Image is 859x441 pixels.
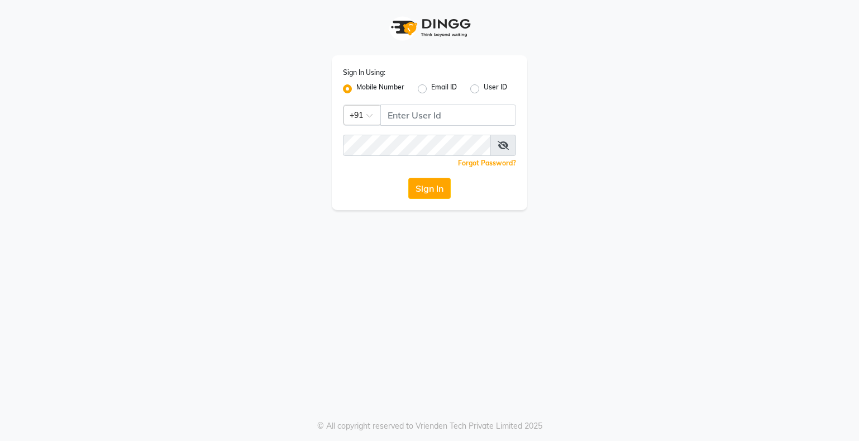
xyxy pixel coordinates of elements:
label: Email ID [431,82,457,96]
button: Sign In [408,178,451,199]
a: Forgot Password? [458,159,516,167]
label: Mobile Number [356,82,404,96]
input: Username [343,135,491,156]
label: User ID [484,82,507,96]
input: Username [380,105,516,126]
label: Sign In Using: [343,68,385,78]
img: logo1.svg [385,11,474,44]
